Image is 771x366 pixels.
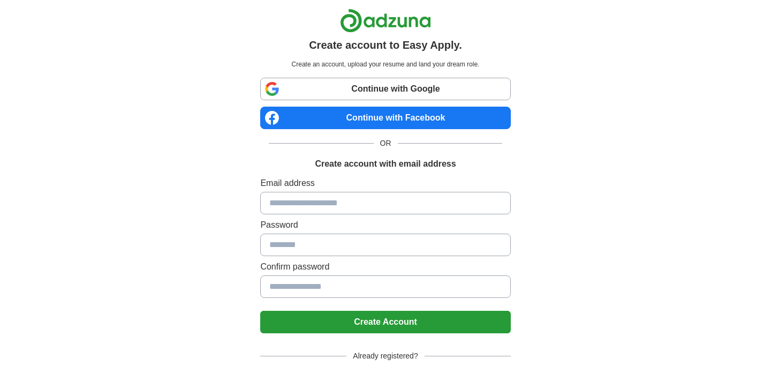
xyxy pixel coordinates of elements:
[309,37,462,53] h1: Create account to Easy Apply.
[260,311,510,333] button: Create Account
[260,107,510,129] a: Continue with Facebook
[260,177,510,190] label: Email address
[315,158,456,170] h1: Create account with email address
[260,78,510,100] a: Continue with Google
[260,219,510,231] label: Password
[374,138,398,149] span: OR
[346,350,424,362] span: Already registered?
[340,9,431,33] img: Adzuna logo
[260,260,510,273] label: Confirm password
[262,59,508,69] p: Create an account, upload your resume and land your dream role.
